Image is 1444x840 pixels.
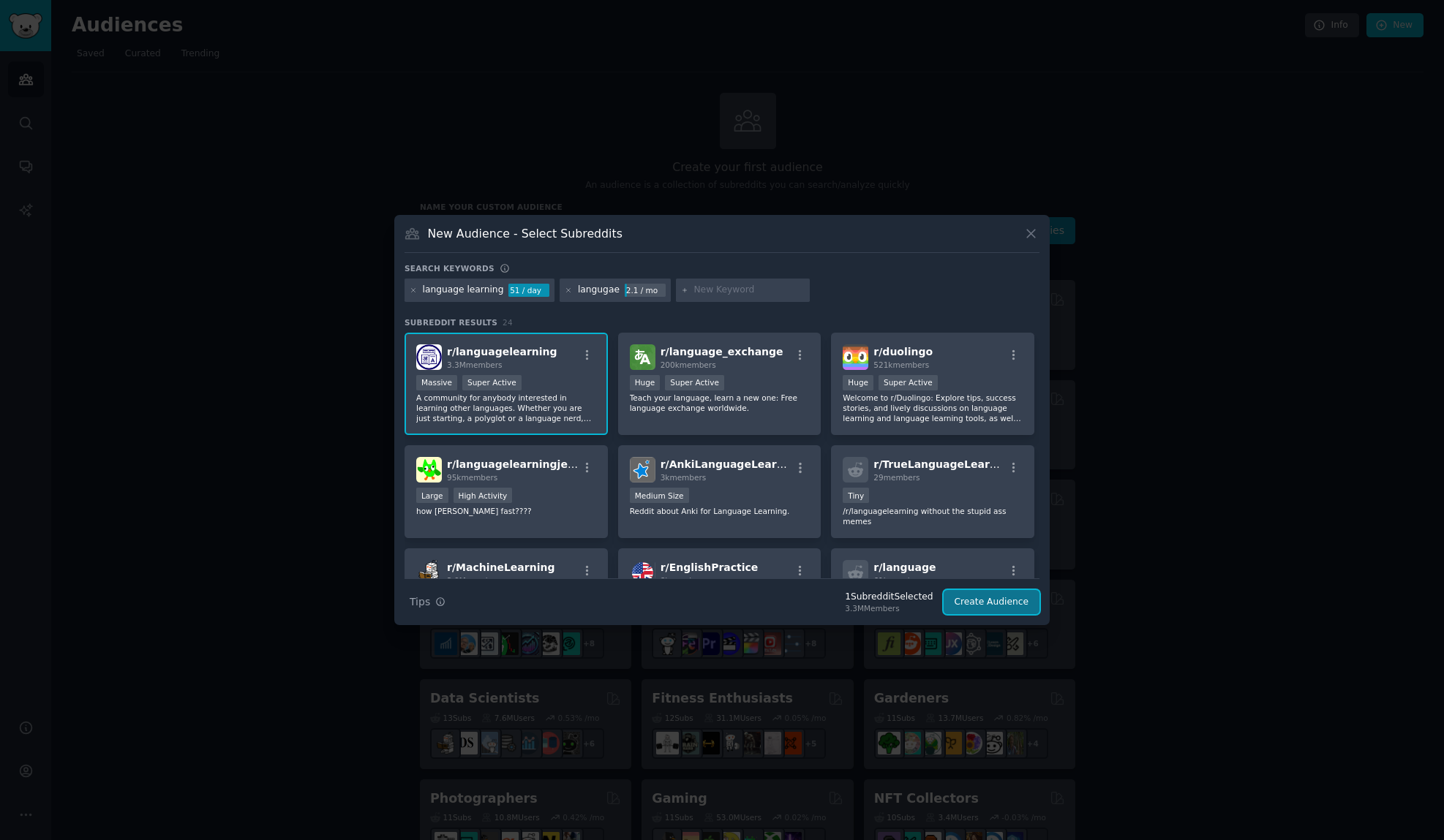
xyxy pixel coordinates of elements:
[661,360,716,369] span: 200k members
[416,560,442,586] img: MachineLearning
[416,488,448,503] div: Large
[428,226,623,241] h3: New Audience - Select Subreddits
[454,488,513,503] div: High Activity
[661,346,783,357] span: r/ language_exchange
[630,457,655,483] img: AnkiLanguageLearning
[944,590,1040,615] button: Create Audience
[423,284,504,297] div: language learning
[843,375,873,390] div: Huge
[661,576,707,585] span: 8k members
[661,458,802,470] span: r/ AnkiLanguageLearning
[503,318,513,327] span: 24
[873,576,924,585] span: 61k members
[873,346,933,357] span: r/ duolingo
[630,506,810,516] p: Reddit about Anki for Language Learning.
[462,375,522,390] div: Super Active
[416,344,442,370] img: languagelearning
[625,284,666,297] div: 2.1 / mo
[630,344,655,370] img: language_exchange
[447,561,554,573] span: r/ MachineLearning
[508,284,549,297] div: 51 / day
[447,458,579,470] span: r/ languagelearningjerk
[693,284,805,297] input: New Keyword
[416,506,596,516] p: how [PERSON_NAME] fast????
[873,561,936,573] span: r/ language
[843,506,1023,526] p: /r/languagelearning without the stupid ass memes
[416,457,442,483] img: languagelearningjerk
[416,375,457,390] div: Massive
[447,576,503,585] span: 3.0M members
[665,375,724,390] div: Super Active
[845,603,933,613] div: 3.3M Members
[661,561,759,573] span: r/ EnglishPractice
[879,375,938,390] div: Super Active
[405,589,451,615] button: Tips
[843,344,868,370] img: duolingo
[405,317,497,328] span: Subreddit Results
[873,473,920,482] span: 29 members
[630,375,661,390] div: Huge
[416,393,596,423] p: A community for anybody interested in learning other languages. Whether you are just starting, a ...
[447,346,557,357] span: r/ languagelearning
[578,284,620,297] div: langugae
[873,360,929,369] span: 521k members
[630,488,689,503] div: Medium Size
[843,488,869,503] div: Tiny
[447,360,503,369] span: 3.3M members
[661,473,707,482] span: 3k members
[405,263,495,273] h3: Search keywords
[630,393,810,413] p: Teach your language, learn a new one: Free language exchange worldwide.
[447,473,497,482] span: 95k members
[873,458,1015,470] span: r/ TrueLanguageLearning
[630,560,655,586] img: EnglishPractice
[410,594,430,610] span: Tips
[845,591,933,604] div: 1 Subreddit Selected
[843,393,1023,423] p: Welcome to r/Duolingo: Explore tips, success stories, and lively discussions on language learning...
